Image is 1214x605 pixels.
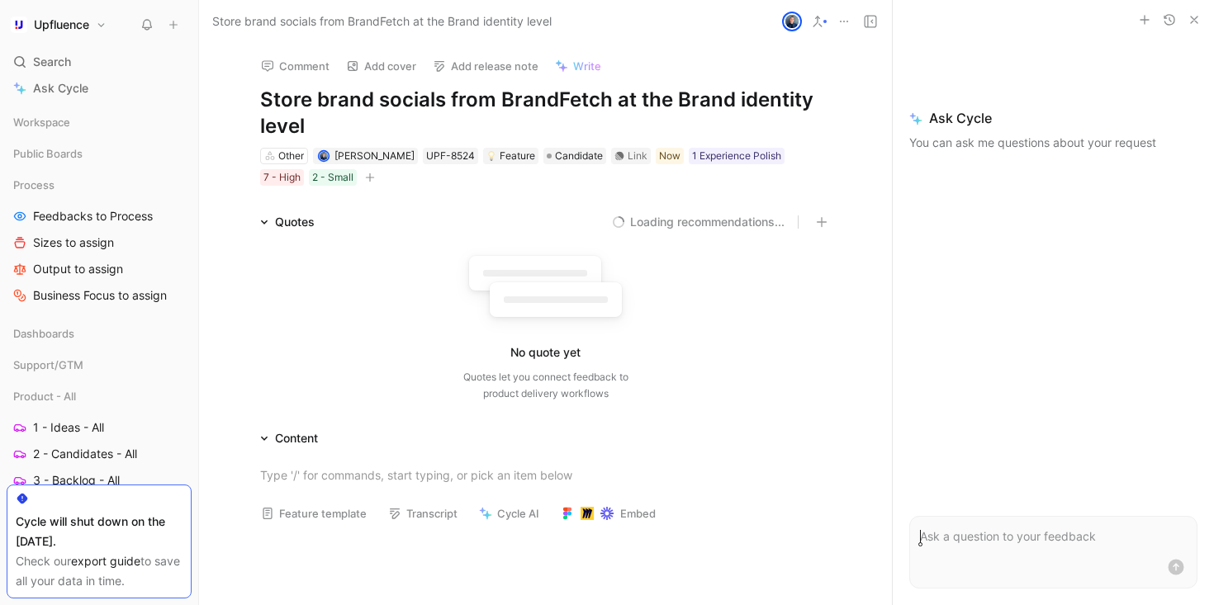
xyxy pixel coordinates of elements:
a: Ask Cycle [7,76,192,101]
span: Product - All [13,388,76,404]
div: Product - All [7,384,192,409]
button: Add release note [425,54,546,78]
img: avatar [784,13,800,30]
span: Workspace [13,114,70,130]
span: Ask Cycle [909,108,1197,128]
button: Cycle AI [472,502,547,525]
span: Support/GTM [13,357,83,373]
button: Comment [254,54,337,78]
div: Quotes let you connect feedback to product delivery workflows [463,369,628,402]
span: 1 - Ideas - All [33,419,104,436]
span: Ask Cycle [33,78,88,98]
div: Check our to save all your data in time. [16,551,183,591]
span: Candidate [555,148,603,164]
button: Loading recommendations... [612,212,785,232]
img: Upfluence [11,17,27,33]
span: 2 - Candidates - All [33,446,137,462]
div: 💡Feature [483,148,538,164]
img: 💡 [486,151,496,161]
button: Embed [553,502,663,525]
span: Sizes to assign [33,234,114,251]
button: Transcript [381,502,465,525]
div: Search [7,50,192,74]
button: Add cover [339,54,424,78]
div: Public Boards [7,141,192,171]
button: Write [548,54,609,78]
span: Business Focus to assign [33,287,167,304]
img: avatar [320,151,329,160]
span: Store brand socials from BrandFetch at the Brand identity level [212,12,552,31]
a: 2 - Candidates - All [7,442,192,466]
a: Business Focus to assign [7,283,192,308]
div: Cycle will shut down on the [DATE]. [16,512,183,551]
div: Link [628,148,647,164]
span: Search [33,52,71,72]
div: Public Boards [7,141,192,166]
div: Quotes [254,212,321,232]
div: UPF-8524 [426,148,475,164]
div: Support/GTM [7,352,192,377]
span: 3 - Backlog - All [33,472,120,489]
div: Process [7,173,192,197]
div: Feature [486,148,535,164]
div: ProcessFeedbacks to ProcessSizes to assignOutput to assignBusiness Focus to assign [7,173,192,308]
span: Feedbacks to Process [33,208,153,225]
p: You can ask me questions about your request [909,133,1197,153]
div: Content [275,428,318,448]
span: [PERSON_NAME] [334,149,415,162]
a: Sizes to assign [7,230,192,255]
div: Candidate [543,148,606,164]
div: Workspace [7,110,192,135]
div: Dashboards [7,321,192,351]
span: Dashboards [13,325,74,342]
div: Quotes [275,212,315,232]
div: 7 - High [263,169,301,186]
a: Feedbacks to Process [7,204,192,229]
span: Output to assign [33,261,123,277]
button: UpfluenceUpfluence [7,13,111,36]
span: Write [573,59,601,73]
a: Output to assign [7,257,192,281]
div: 1 Experience Polish [692,148,781,164]
div: No quote yet [510,343,581,362]
div: Content [254,428,325,448]
div: Dashboards [7,321,192,346]
div: 2 - Small [312,169,353,186]
div: Now [659,148,681,164]
span: Public Boards [13,145,83,162]
a: export guide [71,554,140,568]
div: Support/GTM [7,352,192,382]
h1: Upfluence [34,17,89,32]
h1: Store brand socials from BrandFetch at the Brand identity level [260,87,832,139]
a: 3 - Backlog - All [7,468,192,493]
div: Other [278,148,304,164]
a: 1 - Ideas - All [7,415,192,440]
span: Process [13,177,55,193]
button: Feature template [254,502,374,525]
